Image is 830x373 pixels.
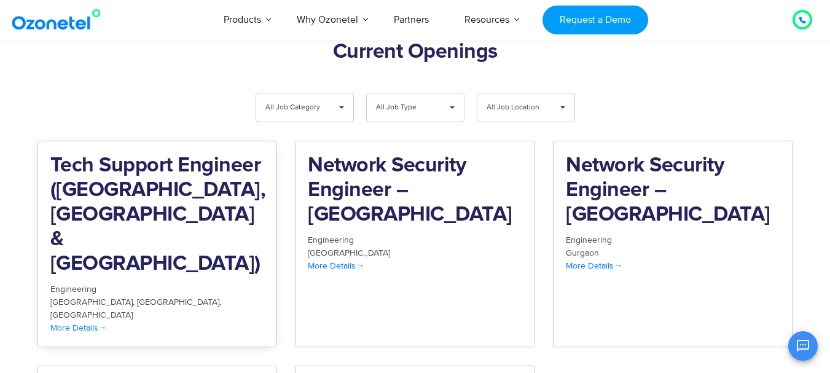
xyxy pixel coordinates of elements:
h2: Network Security Engineer – [GEOGRAPHIC_DATA] [566,154,780,227]
button: Open chat [788,331,818,361]
span: All Job Location [487,93,545,122]
h2: Network Security Engineer – [GEOGRAPHIC_DATA] [308,154,522,227]
span: More Details [566,261,622,271]
span: More Details [50,323,107,333]
span: ▾ [551,93,574,122]
span: More Details [308,261,364,271]
span: [GEOGRAPHIC_DATA] [137,297,221,307]
span: Engineering [308,235,354,245]
a: Request a Demo [542,6,648,34]
h2: Current Openings [37,40,793,65]
span: ▾ [440,93,464,122]
span: All Job Type [376,93,434,122]
span: Engineering [566,235,612,245]
a: Network Security Engineer – [GEOGRAPHIC_DATA] Engineering Gurgaon More Details [553,141,793,347]
span: [GEOGRAPHIC_DATA] [308,248,390,258]
a: Tech Support Engineer ([GEOGRAPHIC_DATA], [GEOGRAPHIC_DATA] & [GEOGRAPHIC_DATA]) Engineering [GEO... [37,141,277,347]
span: [GEOGRAPHIC_DATA] [50,310,133,320]
span: Engineering [50,284,96,294]
span: Gurgaon [566,248,599,258]
a: Network Security Engineer – [GEOGRAPHIC_DATA] Engineering [GEOGRAPHIC_DATA] More Details [295,141,534,347]
h2: Tech Support Engineer ([GEOGRAPHIC_DATA], [GEOGRAPHIC_DATA] & [GEOGRAPHIC_DATA]) [50,154,264,277]
span: [GEOGRAPHIC_DATA] [50,297,137,307]
span: ▾ [330,93,353,122]
span: All Job Category [265,93,324,122]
